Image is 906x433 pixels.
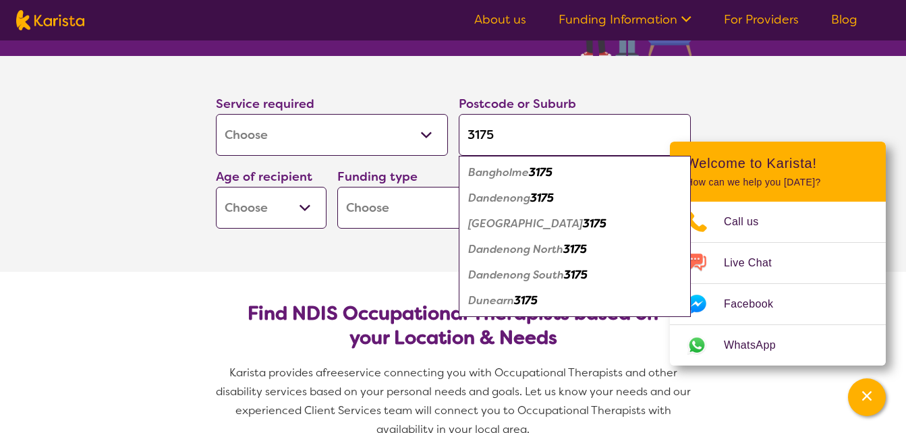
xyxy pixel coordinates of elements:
div: Dunearn 3175 [465,288,684,314]
span: Live Chat [724,253,788,273]
ul: Choose channel [670,202,886,366]
em: [GEOGRAPHIC_DATA] [468,216,583,231]
label: Service required [216,96,314,112]
div: Dandenong South 3175 [465,262,684,288]
span: Karista provides a [229,366,322,380]
span: Call us [724,212,775,232]
label: Postcode or Suburb [459,96,576,112]
span: WhatsApp [724,335,792,355]
em: 3175 [583,216,606,231]
h2: Find NDIS Occupational Therapists based on your Location & Needs [227,301,680,350]
a: About us [474,11,526,28]
span: free [322,366,344,380]
div: Channel Menu [670,142,886,366]
a: For Providers [724,11,799,28]
em: Dunearn [468,293,514,308]
em: 3175 [514,293,538,308]
em: 3175 [563,242,587,256]
a: Web link opens in a new tab. [670,325,886,366]
div: Bangholme 3175 [465,160,684,185]
label: Age of recipient [216,169,312,185]
input: Type [459,114,691,156]
em: Dandenong [468,191,530,205]
span: Facebook [724,294,789,314]
a: Funding Information [559,11,691,28]
label: Funding type [337,169,418,185]
em: Dandenong North [468,242,563,256]
img: Karista logo [16,10,84,30]
a: Blog [831,11,857,28]
button: Channel Menu [848,378,886,416]
div: Dandenong 3175 [465,185,684,211]
em: 3175 [529,165,553,179]
em: Bangholme [468,165,529,179]
p: How can we help you [DATE]? [686,177,870,188]
div: Dandenong East 3175 [465,211,684,237]
em: 3175 [530,191,554,205]
h2: Welcome to Karista! [686,155,870,171]
em: 3175 [564,268,588,282]
div: Dandenong North 3175 [465,237,684,262]
em: Dandenong South [468,268,564,282]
